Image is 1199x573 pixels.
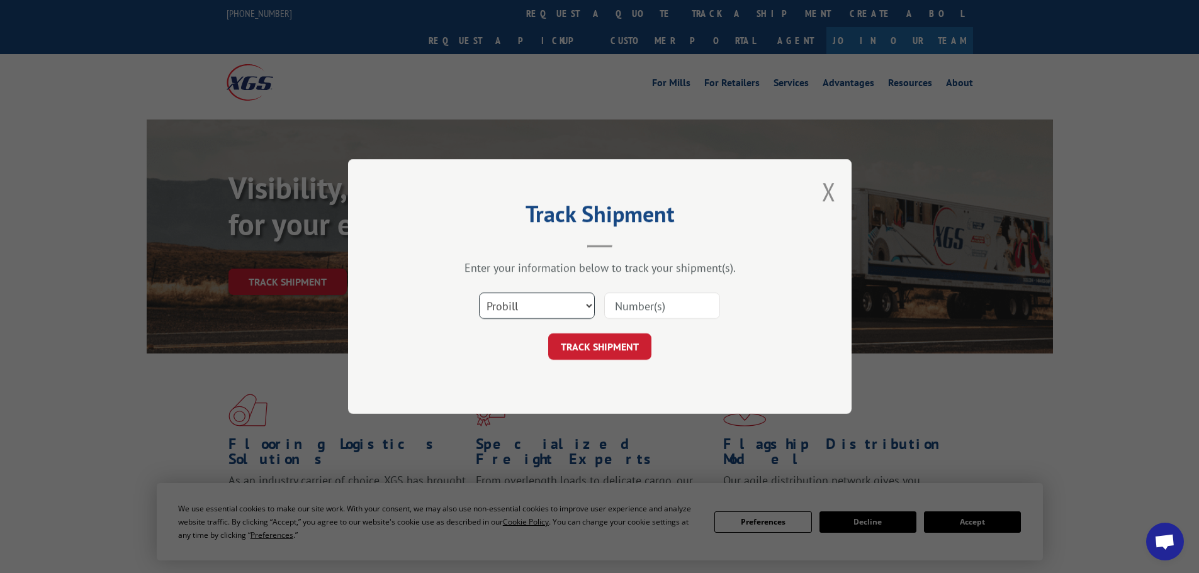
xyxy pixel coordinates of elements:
[822,175,836,208] button: Close modal
[1146,523,1184,560] div: Open chat
[604,292,720,319] input: Number(s)
[411,205,789,229] h2: Track Shipment
[411,260,789,275] div: Enter your information below to track your shipment(s).
[548,333,651,360] button: TRACK SHIPMENT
